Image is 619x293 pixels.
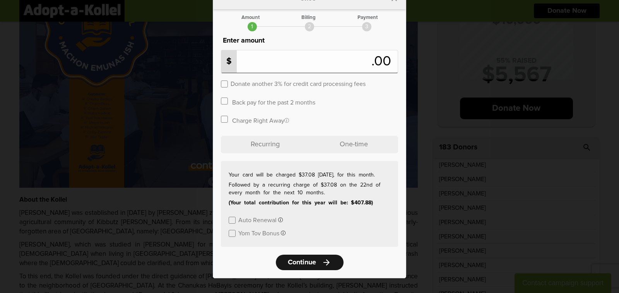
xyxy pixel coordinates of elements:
[221,136,309,153] p: Recurring
[241,15,260,20] div: Amount
[238,216,277,223] label: Auto Renewal
[305,22,314,31] div: 2
[362,22,371,31] div: 3
[276,255,344,270] a: Continuearrow_forward
[221,35,398,46] p: Enter amount
[371,55,395,69] span: .00
[357,15,378,20] div: Payment
[229,171,390,179] p: Your card will be charged $37.08 [DATE], for this month.
[232,117,289,124] label: Charge Right Away
[309,136,398,153] p: One-time
[221,50,237,73] p: $
[248,22,257,31] div: 1
[301,15,316,20] div: Billing
[238,229,279,236] label: Yom Tov Bonus
[231,80,366,87] label: Donate another 3% for credit card processing fees
[238,216,283,223] button: Auto Renewal
[229,181,390,197] p: Followed by a recurring charge of $37.08 on the 22nd of every month for the next 10 months.
[288,259,316,266] span: Continue
[232,98,315,106] label: Back pay for the past 2 months
[229,199,390,207] p: (Your total contribution for this year will be: $407.88)
[238,229,286,236] button: Yom Tov Bonus
[322,258,331,267] i: arrow_forward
